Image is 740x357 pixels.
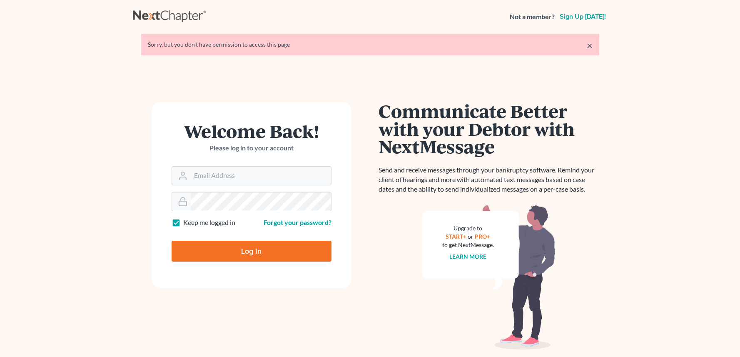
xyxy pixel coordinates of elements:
[191,167,331,185] input: Email Address
[172,122,331,140] h1: Welcome Back!
[172,143,331,153] p: Please log in to your account
[422,204,556,350] img: nextmessage_bg-59042aed3d76b12b5cd301f8e5b87938c9018125f34e5fa2b7a6b67550977c72.svg
[172,241,331,262] input: Log In
[442,241,494,249] div: to get NextMessage.
[446,233,466,240] a: START+
[264,218,331,226] a: Forgot your password?
[442,224,494,232] div: Upgrade to
[468,233,473,240] span: or
[587,40,593,50] a: ×
[183,218,235,227] label: Keep me logged in
[558,13,608,20] a: Sign up [DATE]!
[148,40,593,49] div: Sorry, but you don't have permission to access this page
[475,233,490,240] a: PRO+
[379,165,599,194] p: Send and receive messages through your bankruptcy software. Remind your client of hearings and mo...
[379,102,599,155] h1: Communicate Better with your Debtor with NextMessage
[449,253,486,260] a: Learn more
[510,12,555,22] strong: Not a member?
